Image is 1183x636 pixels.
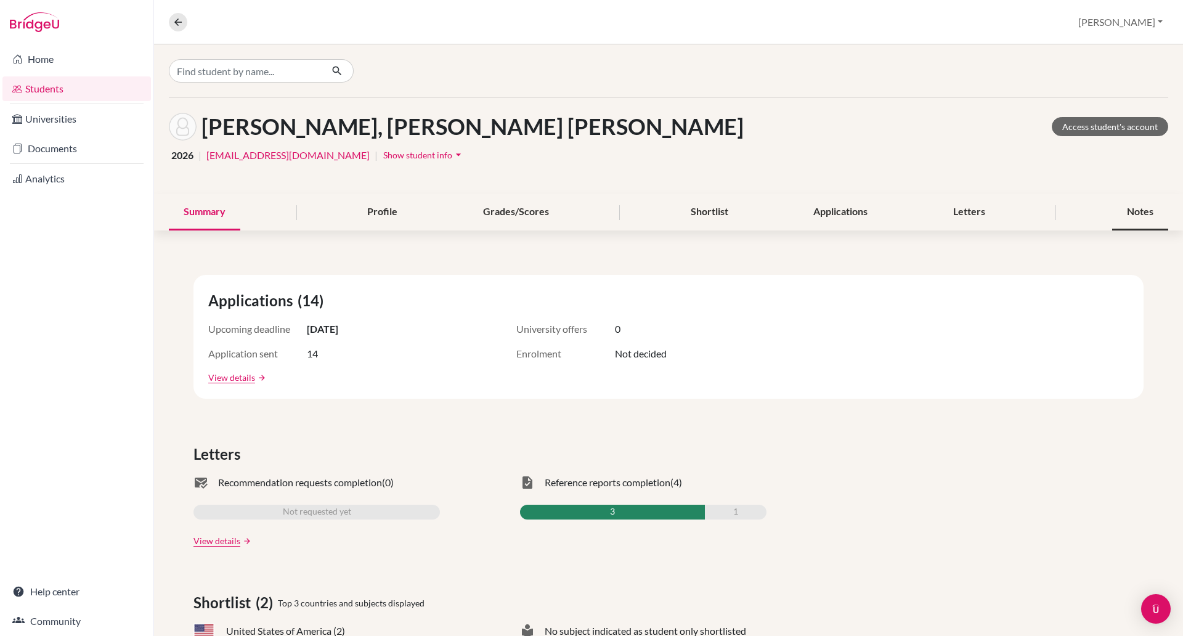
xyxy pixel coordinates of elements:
[615,322,620,336] span: 0
[208,371,255,384] a: View details
[2,579,151,604] a: Help center
[278,597,425,609] span: Top 3 countries and subjects displayed
[298,290,328,312] span: (14)
[1141,594,1171,624] div: Open Intercom Messenger
[240,537,251,545] a: arrow_forward
[383,150,452,160] span: Show student info
[201,113,744,140] h1: [PERSON_NAME], [PERSON_NAME] [PERSON_NAME]
[193,475,208,490] span: mark_email_read
[352,194,412,230] div: Profile
[198,148,201,163] span: |
[218,475,382,490] span: Recommendation requests completion
[676,194,743,230] div: Shortlist
[1112,194,1168,230] div: Notes
[452,149,465,161] i: arrow_drop_down
[2,47,151,71] a: Home
[169,59,322,83] input: Find student by name...
[468,194,564,230] div: Grades/Scores
[1073,10,1168,34] button: [PERSON_NAME]
[1052,117,1168,136] a: Access student's account
[545,475,670,490] span: Reference reports completion
[2,76,151,101] a: Students
[255,373,266,382] a: arrow_forward
[383,145,465,165] button: Show student infoarrow_drop_down
[169,194,240,230] div: Summary
[2,166,151,191] a: Analytics
[2,609,151,634] a: Community
[2,136,151,161] a: Documents
[799,194,882,230] div: Applications
[615,346,667,361] span: Not decided
[520,475,535,490] span: task
[733,505,738,520] span: 1
[375,148,378,163] span: |
[516,346,615,361] span: Enrolment
[256,592,278,614] span: (2)
[171,148,193,163] span: 2026
[206,148,370,163] a: [EMAIL_ADDRESS][DOMAIN_NAME]
[610,505,615,520] span: 3
[193,443,245,465] span: Letters
[193,534,240,547] a: View details
[208,322,307,336] span: Upcoming deadline
[208,290,298,312] span: Applications
[2,107,151,131] a: Universities
[10,12,59,32] img: Bridge-U
[670,475,682,490] span: (4)
[307,322,338,336] span: [DATE]
[208,346,307,361] span: Application sent
[169,113,197,141] img: Ngo Anh Tuan Pham's avatar
[516,322,615,336] span: University offers
[938,194,1000,230] div: Letters
[307,346,318,361] span: 14
[382,475,394,490] span: (0)
[283,505,351,520] span: Not requested yet
[193,592,256,614] span: Shortlist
